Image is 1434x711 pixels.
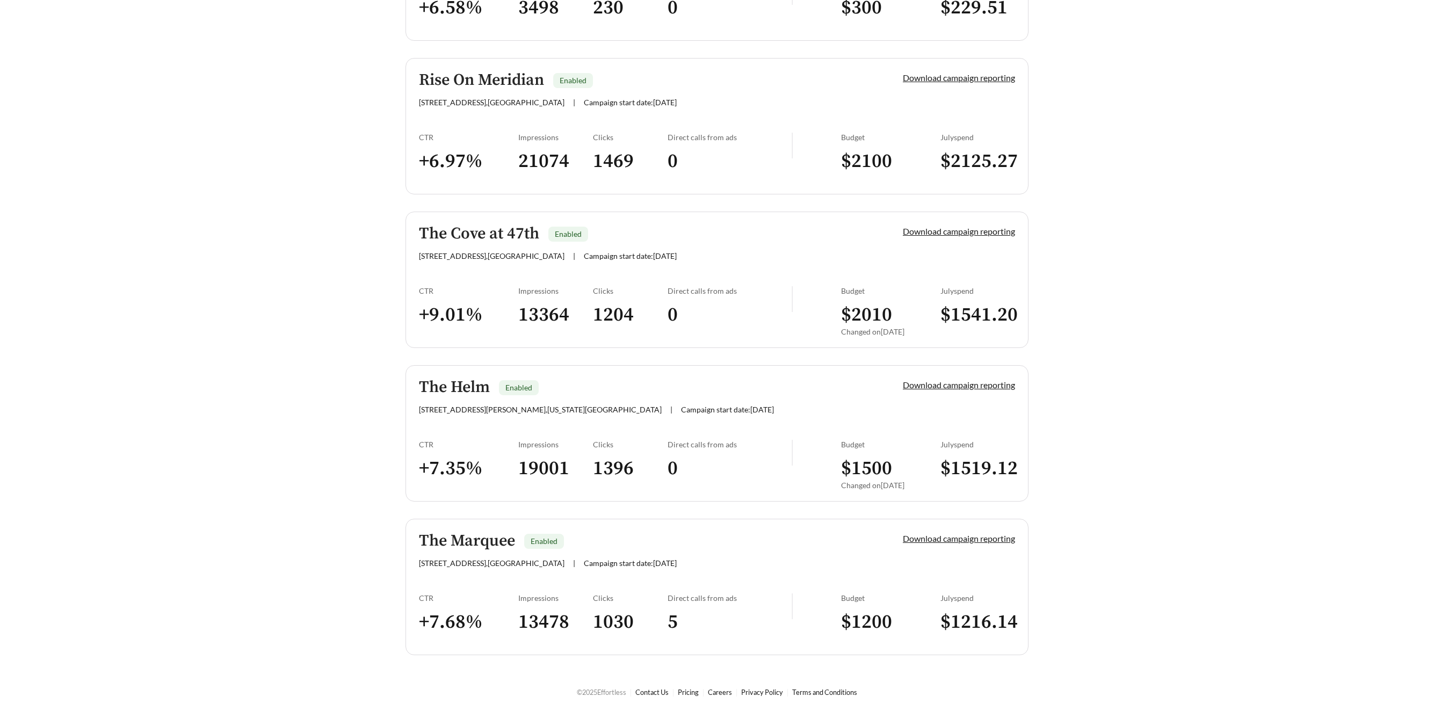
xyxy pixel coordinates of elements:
div: CTR [419,440,518,449]
span: Enabled [555,229,582,238]
div: Budget [841,440,940,449]
h3: + 7.35 % [419,456,518,481]
img: line [792,440,793,466]
img: line [792,286,793,312]
h3: 19001 [518,456,593,481]
div: Budget [841,133,940,142]
h3: $ 2010 [841,303,940,327]
h3: $ 2125.27 [940,149,1015,173]
div: Impressions [518,133,593,142]
span: [STREET_ADDRESS] , [GEOGRAPHIC_DATA] [419,98,564,107]
h3: + 6.97 % [419,149,518,173]
div: Direct calls from ads [668,440,792,449]
h3: 1030 [593,610,668,634]
div: Impressions [518,593,593,603]
div: Clicks [593,593,668,603]
div: Direct calls from ads [668,133,792,142]
h3: 1396 [593,456,668,481]
h3: $ 1500 [841,456,940,481]
span: Enabled [560,76,586,85]
span: Campaign start date: [DATE] [584,251,677,260]
a: Download campaign reporting [903,226,1015,236]
span: [STREET_ADDRESS][PERSON_NAME] , [US_STATE][GEOGRAPHIC_DATA] [419,405,662,414]
div: Changed on [DATE] [841,327,940,336]
h3: 1204 [593,303,668,327]
span: Campaign start date: [DATE] [584,98,677,107]
span: [STREET_ADDRESS] , [GEOGRAPHIC_DATA] [419,251,564,260]
div: July spend [940,133,1015,142]
h5: The Helm [419,379,490,396]
h3: $ 1216.14 [940,610,1015,634]
h3: $ 1519.12 [940,456,1015,481]
h3: 0 [668,303,792,327]
span: Enabled [505,383,532,392]
div: Clicks [593,286,668,295]
div: Clicks [593,133,668,142]
a: Privacy Policy [741,688,783,697]
h3: 13364 [518,303,593,327]
h3: + 7.68 % [419,610,518,634]
span: © 2025 Effortless [577,688,626,697]
a: Terms and Conditions [792,688,857,697]
a: Download campaign reporting [903,380,1015,390]
a: Pricing [678,688,699,697]
div: CTR [419,593,518,603]
a: The HelmEnabled[STREET_ADDRESS][PERSON_NAME],[US_STATE][GEOGRAPHIC_DATA]|Campaign start date:[DAT... [405,365,1029,502]
a: Download campaign reporting [903,533,1015,543]
h3: 0 [668,456,792,481]
div: Impressions [518,440,593,449]
h3: + 9.01 % [419,303,518,327]
span: Campaign start date: [DATE] [584,558,677,568]
span: Campaign start date: [DATE] [681,405,774,414]
div: CTR [419,286,518,295]
div: Clicks [593,440,668,449]
div: July spend [940,593,1015,603]
div: Budget [841,286,940,295]
h5: The Cove at 47th [419,225,539,243]
a: The Cove at 47thEnabled[STREET_ADDRESS],[GEOGRAPHIC_DATA]|Campaign start date:[DATE]Download camp... [405,212,1029,348]
img: line [792,133,793,158]
h3: $ 1200 [841,610,940,634]
h3: 1469 [593,149,668,173]
div: Budget [841,593,940,603]
img: line [792,593,793,619]
div: Changed on [DATE] [841,481,940,490]
span: Enabled [531,536,557,546]
div: July spend [940,440,1015,449]
span: | [573,98,575,107]
h3: 13478 [518,610,593,634]
span: [STREET_ADDRESS] , [GEOGRAPHIC_DATA] [419,558,564,568]
h5: The Marquee [419,532,515,550]
a: Rise On MeridianEnabled[STREET_ADDRESS],[GEOGRAPHIC_DATA]|Campaign start date:[DATE]Download camp... [405,58,1029,194]
h3: 0 [668,149,792,173]
div: CTR [419,133,518,142]
h3: $ 1541.20 [940,303,1015,327]
span: | [670,405,672,414]
h5: Rise On Meridian [419,71,544,89]
span: | [573,251,575,260]
a: The MarqueeEnabled[STREET_ADDRESS],[GEOGRAPHIC_DATA]|Campaign start date:[DATE]Download campaign ... [405,519,1029,655]
div: July spend [940,286,1015,295]
a: Careers [708,688,732,697]
h3: 21074 [518,149,593,173]
div: Impressions [518,286,593,295]
a: Contact Us [635,688,669,697]
a: Download campaign reporting [903,72,1015,83]
h3: $ 2100 [841,149,940,173]
span: | [573,558,575,568]
div: Direct calls from ads [668,593,792,603]
h3: 5 [668,610,792,634]
div: Direct calls from ads [668,286,792,295]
